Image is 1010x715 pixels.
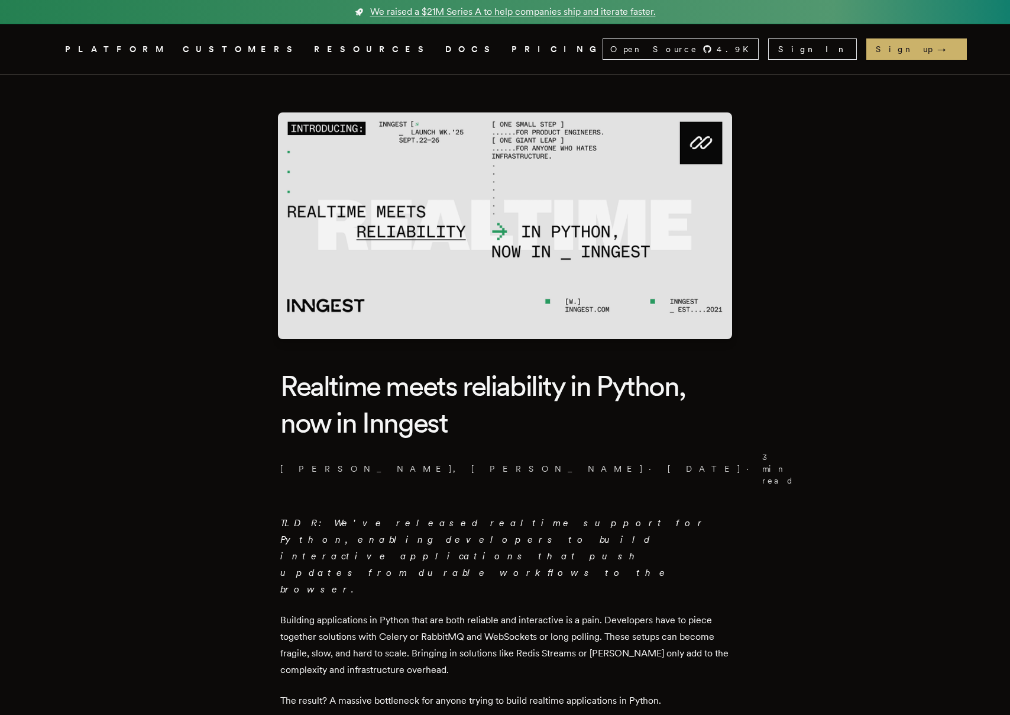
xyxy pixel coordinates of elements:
[278,112,732,339] img: Featured image for Realtime meets reliability in Python, now in Inngest blog post
[665,463,742,475] span: [DATE]
[762,451,794,487] span: 3 min read
[183,42,300,57] a: CUSTOMERS
[280,368,730,442] h1: Realtime meets reliability in Python, now in Inngest
[937,43,957,55] span: →
[610,43,698,55] span: Open Source
[280,451,730,487] p: [PERSON_NAME] , · ·
[280,612,730,678] p: Building applications in Python that are both reliable and interactive is a pain. Developers have...
[471,463,644,475] a: [PERSON_NAME]
[280,517,707,595] em: TLDR: We've released realtime support for Python, enabling developers to build interactive applic...
[866,38,967,60] a: Sign up
[370,5,656,19] span: We raised a $21M Series A to help companies ship and iterate faster.
[445,42,497,57] a: DOCS
[717,43,756,55] span: 4.9 K
[512,42,603,57] a: PRICING
[65,42,169,57] button: PLATFORM
[768,38,857,60] a: Sign In
[32,24,978,74] nav: Global
[280,693,730,709] p: The result? A massive bottleneck for anyone trying to build realtime applications in Python.
[314,42,431,57] button: RESOURCES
